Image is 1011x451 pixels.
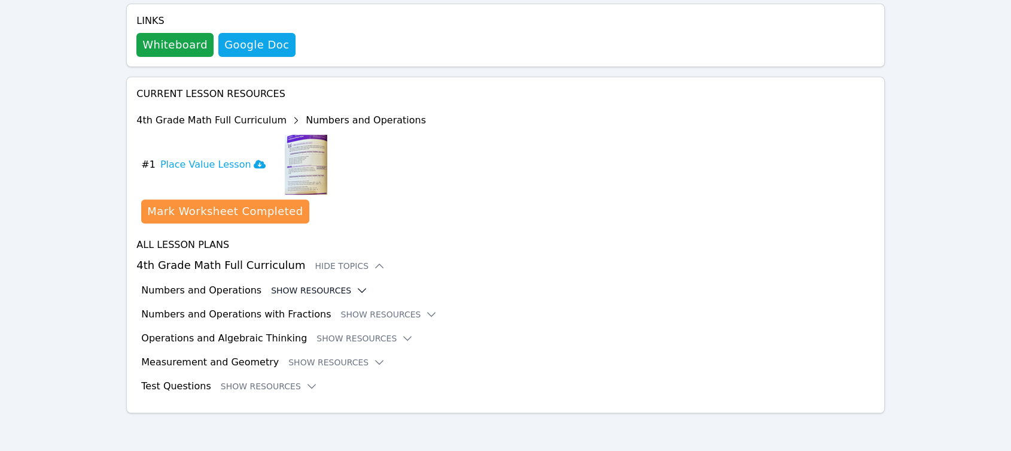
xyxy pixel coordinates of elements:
[141,283,261,298] h3: Numbers and Operations
[285,135,327,195] img: Place Value Lesson
[136,111,426,130] div: 4th Grade Math Full Curriculum Numbers and Operations
[136,257,875,274] h3: 4th Grade Math Full Curriculum
[136,33,214,57] button: Whiteboard
[316,332,413,344] button: Show Resources
[136,14,295,28] h4: Links
[147,203,303,220] div: Mark Worksheet Completed
[221,380,318,392] button: Show Resources
[136,87,875,101] h4: Current Lesson Resources
[141,199,309,223] button: Mark Worksheet Completed
[141,307,331,322] h3: Numbers and Operations with Fractions
[218,33,295,57] a: Google Doc
[136,238,875,252] h4: All Lesson Plans
[141,135,275,195] button: #1Place Value Lesson
[271,284,368,296] button: Show Resources
[141,379,211,394] h3: Test Questions
[288,356,385,368] button: Show Resources
[141,158,156,172] span: # 1
[141,331,307,346] h3: Operations and Algebraic Thinking
[315,260,385,272] button: Hide Topics
[141,355,279,370] h3: Measurement and Geometry
[340,308,437,320] button: Show Resources
[160,158,266,172] h3: Place Value Lesson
